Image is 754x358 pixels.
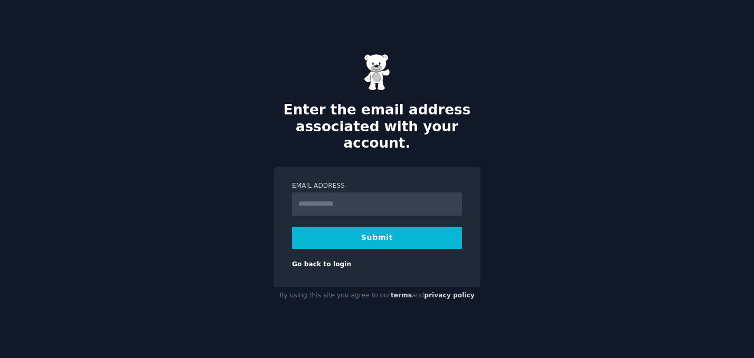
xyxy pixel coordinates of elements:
[274,102,480,152] h2: Enter the email address associated with your account.
[292,227,462,249] button: Submit
[292,260,351,268] a: Go back to login
[391,292,412,299] a: terms
[364,54,390,91] img: Gummy Bear
[274,287,480,304] div: By using this site you agree to our and
[424,292,475,299] a: privacy policy
[292,181,462,191] label: Email Address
